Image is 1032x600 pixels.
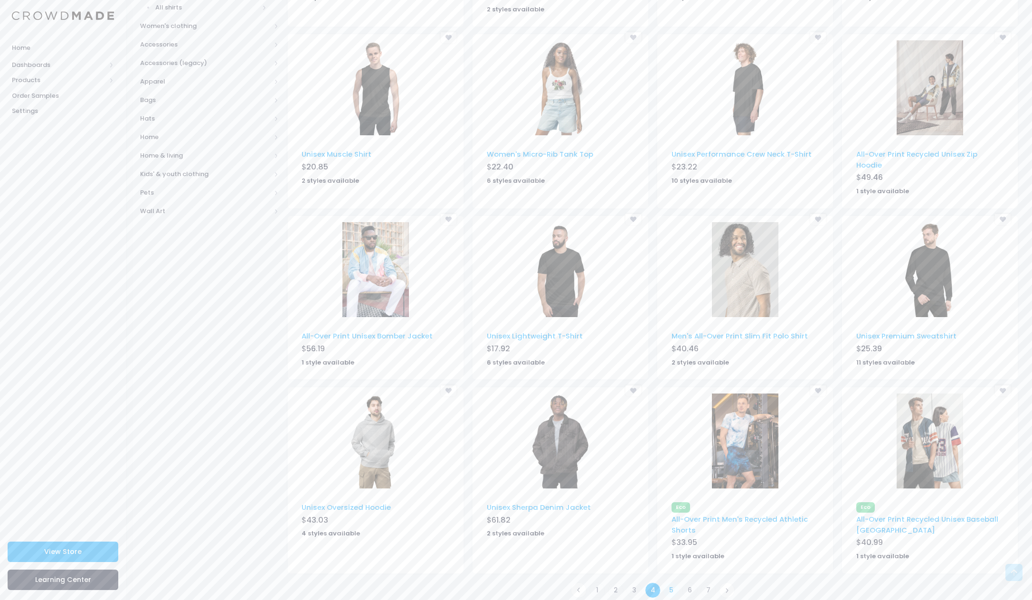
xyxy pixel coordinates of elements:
span: Accessories (legacy) [140,58,271,68]
span: Learning Center [35,575,91,584]
a: 3 [626,582,642,598]
span: Dashboards [12,60,106,70]
div: $ [487,343,634,356]
a: All-Over Print Unisex Bomber Jacket [302,331,433,341]
strong: 2 styles available [672,358,729,367]
div: $ [856,537,1004,550]
span: 20.85 [306,161,328,172]
strong: 1 style available [856,552,909,561]
a: 7 [701,582,716,598]
span: Home & living [140,151,271,160]
span: 17.92 [492,343,510,354]
div: $ [672,537,819,550]
span: View Store [44,547,82,556]
span: Settings [12,106,114,116]
span: 43.03 [306,515,328,525]
span: Accessories [140,40,271,49]
a: 6 [682,582,698,598]
span: Order Samples [12,91,114,101]
a: 1 [589,582,605,598]
a: Unisex Performance Crew Neck T-Shirt [672,149,812,159]
a: Unisex Oversized Hoodie [302,502,391,512]
div: $ [487,161,634,175]
a: All-Over Print Recycled Unisex Zip Hoodie [856,149,977,169]
strong: 1 style available [672,552,724,561]
strong: 2 styles available [302,176,359,185]
strong: 1 style available [302,358,354,367]
span: All shirts [155,3,259,12]
strong: 11 styles available [856,358,915,367]
span: 61.82 [492,515,511,525]
span: Hats [140,114,271,123]
span: Bags [140,95,271,105]
a: All-Over Print Men's Recycled Athletic Shorts [672,514,808,534]
strong: 2 styles available [487,5,544,14]
a: 5 [663,582,679,598]
span: Home [12,43,114,53]
span: 56.19 [306,343,325,354]
span: 23.22 [676,161,697,172]
span: 49.46 [861,172,883,183]
span: 40.46 [676,343,699,354]
strong: 2 styles available [487,529,544,538]
span: Pets [140,188,271,197]
span: Eco [672,502,691,513]
a: Learning Center [8,570,118,590]
span: Eco [856,502,875,513]
strong: 1 style available [856,187,909,196]
div: $ [487,515,634,528]
a: View Store [8,542,118,562]
div: $ [856,343,1004,356]
strong: 6 styles available [487,358,545,367]
div: $ [672,343,819,356]
strong: 4 styles available [302,529,360,538]
span: 25.39 [861,343,882,354]
div: $ [302,343,449,356]
a: Unisex Lightweight T-Shirt [487,331,583,341]
a: All-Over Print Recycled Unisex Baseball [GEOGRAPHIC_DATA] [856,514,998,534]
span: Wall Art [140,206,271,216]
div: $ [672,161,819,175]
strong: 10 styles available [672,176,732,185]
img: Logo [12,11,114,20]
span: Products [12,75,106,85]
strong: 6 styles available [487,176,545,185]
a: Unisex Premium Sweatshirt [856,331,956,341]
div: $ [302,161,449,175]
span: Apparel [140,77,271,86]
a: Women's Micro-Rib Tank Top [487,149,593,159]
span: 33.95 [676,537,697,548]
a: 4 [645,582,661,598]
span: 22.40 [492,161,513,172]
a: 2 [608,582,624,598]
div: $ [856,172,1004,185]
span: Home [140,132,271,142]
a: Men's All-Over Print Slim Fit Polo Shirt [672,331,808,341]
span: Kids' & youth clothing [140,169,271,179]
a: Unisex Sherpa Denim Jacket [487,502,591,512]
div: $ [302,515,449,528]
a: Unisex Muscle Shirt [302,149,371,159]
span: 40.99 [861,537,883,548]
span: Women's clothing [140,21,271,31]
